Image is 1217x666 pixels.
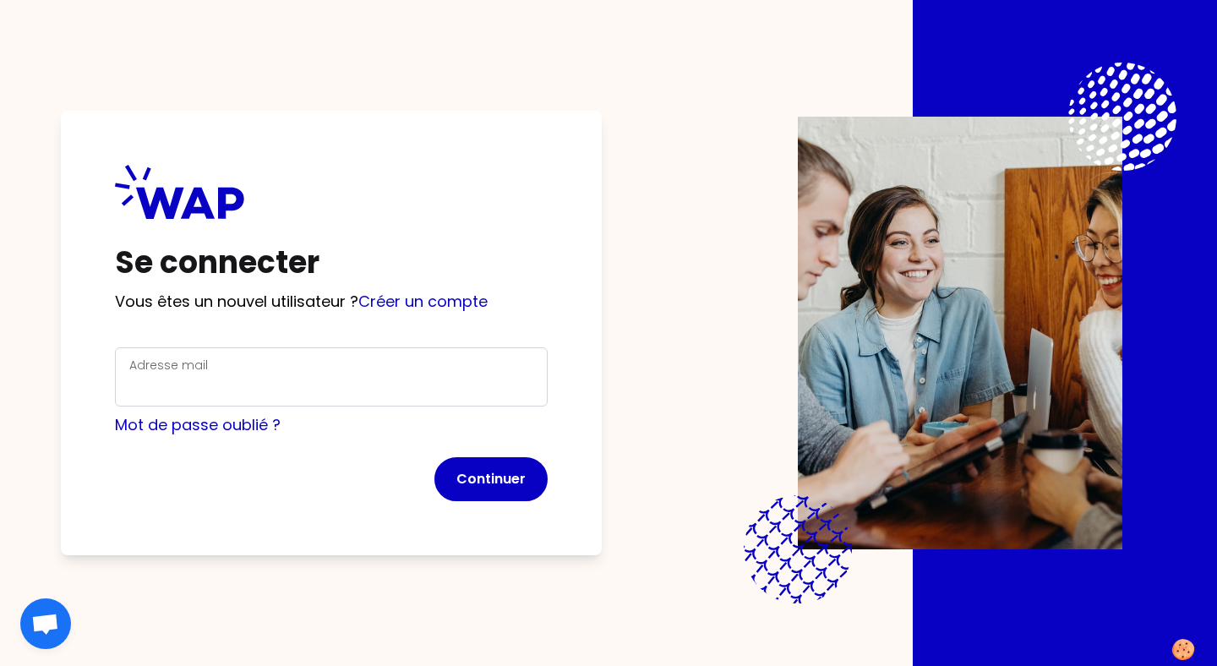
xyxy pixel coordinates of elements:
[115,290,548,314] p: Vous êtes un nouvel utilisateur ?
[115,246,548,280] h1: Se connecter
[434,457,548,501] button: Continuer
[20,598,71,649] div: Open chat
[798,117,1122,549] img: Description
[115,414,281,435] a: Mot de passe oublié ?
[358,291,488,312] a: Créer un compte
[129,357,208,374] label: Adresse mail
